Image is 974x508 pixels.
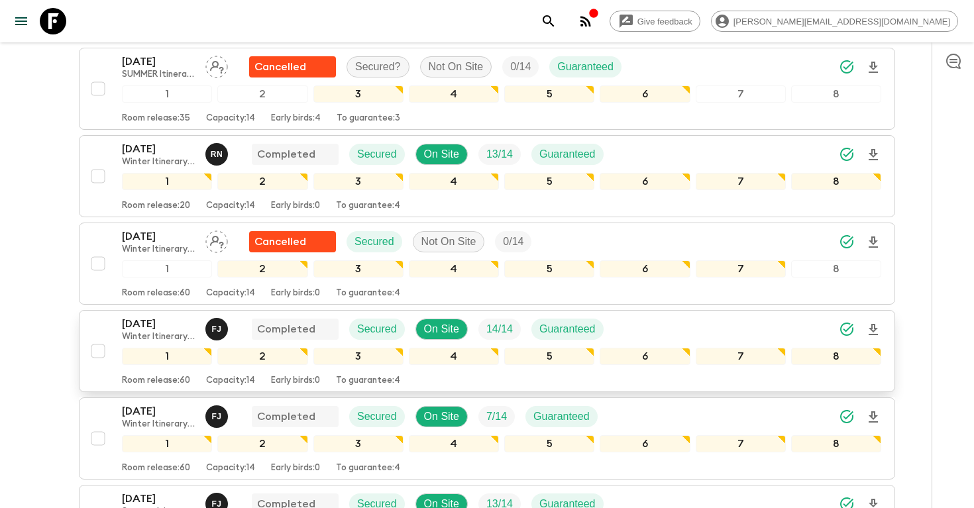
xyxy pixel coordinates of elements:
[122,288,190,299] p: Room release: 60
[791,173,881,190] div: 8
[415,319,468,340] div: On Site
[257,146,315,162] p: Completed
[504,435,594,452] div: 5
[122,463,190,474] p: Room release: 60
[79,223,895,305] button: [DATE]Winter Itinerary 2025 ([DATE]-[DATE])Assign pack leaderFlash Pack cancellationSecuredNot On...
[79,397,895,480] button: [DATE]Winter Itinerary 2025 ([DATE]-[DATE])Fadi JaberCompletedSecuredOn SiteTrip FillGuaranteed12...
[336,463,400,474] p: To guarantee: 4
[600,173,690,190] div: 6
[357,321,397,337] p: Secured
[79,48,895,130] button: [DATE]SUMMER Itinerary 2023 [DATE] - [DATE] + JO1_[DATE] + JO1_[DATE] + JO1_[DATE] (old)Assign pa...
[122,229,195,244] p: [DATE]
[415,406,468,427] div: On Site
[336,288,400,299] p: To guarantee: 4
[217,173,307,190] div: 2
[539,146,596,162] p: Guaranteed
[630,17,700,26] span: Give feedback
[313,85,404,103] div: 3
[206,463,255,474] p: Capacity: 14
[600,260,690,278] div: 6
[865,147,881,163] svg: Download Onboarding
[696,348,786,365] div: 7
[557,59,614,75] p: Guaranteed
[257,409,315,425] p: Completed
[313,435,404,452] div: 3
[313,260,404,278] div: 3
[503,234,523,250] p: 0 / 14
[249,231,336,252] div: Flash Pack cancellation
[205,60,228,70] span: Assign pack leader
[271,201,320,211] p: Early birds: 0
[271,376,320,386] p: Early birds: 0
[409,348,499,365] div: 4
[313,173,404,190] div: 3
[600,348,690,365] div: 6
[478,319,521,340] div: Trip Fill
[349,319,405,340] div: Secured
[791,85,881,103] div: 8
[79,310,895,392] button: [DATE]Winter Itinerary 2025 ([DATE]-[DATE])Fadi JaberCompletedSecuredOn SiteTrip FillGuaranteed12...
[349,144,405,165] div: Secured
[122,201,190,211] p: Room release: 20
[486,146,513,162] p: 13 / 14
[122,403,195,419] p: [DATE]
[711,11,958,32] div: [PERSON_NAME][EMAIL_ADDRESS][DOMAIN_NAME]
[839,321,855,337] svg: Synced Successfully
[696,260,786,278] div: 7
[205,147,231,158] span: Raed Najeeb
[217,348,307,365] div: 2
[249,56,336,77] div: Flash Pack cancellation
[354,234,394,250] p: Secured
[726,17,957,26] span: [PERSON_NAME][EMAIL_ADDRESS][DOMAIN_NAME]
[600,85,690,103] div: 6
[122,376,190,386] p: Room release: 60
[205,409,231,420] span: Fadi Jaber
[347,231,402,252] div: Secured
[539,321,596,337] p: Guaranteed
[839,59,855,75] svg: Synced Successfully
[122,491,195,507] p: [DATE]
[504,260,594,278] div: 5
[486,409,507,425] p: 7 / 14
[429,59,484,75] p: Not On Site
[421,234,476,250] p: Not On Site
[206,288,255,299] p: Capacity: 14
[122,260,212,278] div: 1
[336,376,400,386] p: To guarantee: 4
[478,144,521,165] div: Trip Fill
[206,376,255,386] p: Capacity: 14
[349,406,405,427] div: Secured
[337,113,400,124] p: To guarantee: 3
[409,173,499,190] div: 4
[122,244,195,255] p: Winter Itinerary 2025 ([DATE]-[DATE])
[355,59,401,75] p: Secured?
[791,260,881,278] div: 8
[413,231,485,252] div: Not On Site
[217,260,307,278] div: 2
[122,332,195,342] p: Winter Itinerary 2025 ([DATE]-[DATE])
[313,348,404,365] div: 3
[420,56,492,77] div: Not On Site
[79,135,895,217] button: [DATE]Winter Itinerary 2025 ([DATE]-[DATE])Raed NajeebCompletedSecuredOn SiteTrip FillGuaranteed1...
[533,409,590,425] p: Guaranteed
[865,409,881,425] svg: Download Onboarding
[122,419,195,430] p: Winter Itinerary 2025 ([DATE]-[DATE])
[254,234,306,250] p: Cancelled
[696,85,786,103] div: 7
[504,85,594,103] div: 5
[478,406,515,427] div: Trip Fill
[257,321,315,337] p: Completed
[217,435,307,452] div: 2
[205,322,231,332] span: Fadi Jaber
[839,409,855,425] svg: Synced Successfully
[271,463,320,474] p: Early birds: 0
[206,113,255,124] p: Capacity: 14
[122,316,195,332] p: [DATE]
[504,348,594,365] div: 5
[839,146,855,162] svg: Synced Successfully
[510,59,531,75] p: 0 / 14
[600,435,690,452] div: 6
[535,8,562,34] button: search adventures
[122,157,195,168] p: Winter Itinerary 2025 ([DATE]-[DATE])
[122,70,195,80] p: SUMMER Itinerary 2023 [DATE] - [DATE] + JO1_[DATE] + JO1_[DATE] + JO1_[DATE] (old)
